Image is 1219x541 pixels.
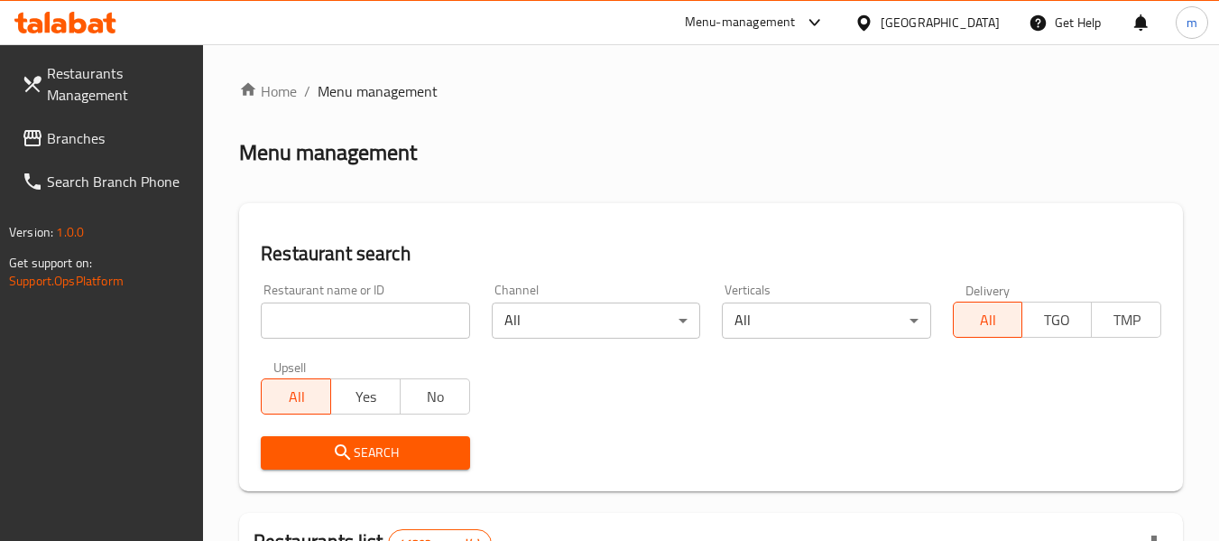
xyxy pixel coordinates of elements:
[881,13,1000,33] div: [GEOGRAPHIC_DATA]
[330,378,401,415] button: Yes
[1099,307,1154,333] span: TMP
[7,51,204,117] a: Restaurants Management
[47,171,189,192] span: Search Branch Phone
[1187,13,1197,33] span: m
[722,303,930,339] div: All
[1021,302,1092,338] button: TGO
[7,160,204,203] a: Search Branch Phone
[492,303,700,339] div: All
[400,378,470,415] button: No
[965,284,1011,296] label: Delivery
[47,62,189,106] span: Restaurants Management
[239,138,417,167] h2: Menu management
[9,251,92,275] span: Get support on:
[273,360,307,373] label: Upsell
[953,302,1023,338] button: All
[261,378,331,415] button: All
[685,12,796,33] div: Menu-management
[261,240,1161,267] h2: Restaurant search
[56,220,84,244] span: 1.0.0
[269,384,324,410] span: All
[1091,302,1161,338] button: TMP
[961,307,1016,333] span: All
[338,384,393,410] span: Yes
[275,442,455,464] span: Search
[261,436,469,470] button: Search
[261,303,469,339] input: Search for restaurant name or ID..
[304,80,310,102] li: /
[9,269,124,293] a: Support.OpsPlatform
[239,80,297,102] a: Home
[408,384,463,410] span: No
[7,117,204,160] a: Branches
[9,220,53,244] span: Version:
[1030,307,1085,333] span: TGO
[239,80,1183,102] nav: breadcrumb
[318,80,438,102] span: Menu management
[47,127,189,149] span: Branches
